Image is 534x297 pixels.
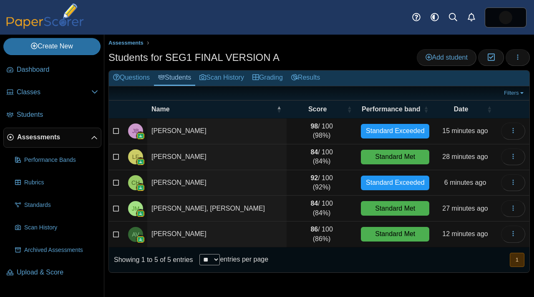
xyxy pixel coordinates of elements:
img: googleClassroom-logo.png [136,158,145,166]
span: Rubrics [24,179,98,187]
a: Filters [502,89,527,97]
a: Create New [3,38,101,55]
span: Students [17,110,98,119]
span: Scan History [24,224,98,232]
td: [PERSON_NAME] [147,221,287,247]
span: Juan C. Borbon [132,128,139,134]
span: Name : Activate to invert sorting [277,101,282,118]
img: ps.QyS7M7Ns4Ntt9aPK [499,11,512,24]
a: Students [3,105,101,125]
span: Performance band [362,106,420,113]
span: Score : Activate to sort [347,101,352,118]
div: Standard Met [361,201,429,216]
td: / 100 (92%) [287,170,357,196]
div: Standard Met [361,227,429,242]
div: Standard Exceeded [361,176,429,190]
span: Lesley Guerrero [499,11,512,24]
td: / 100 (86%) [287,221,357,247]
span: Dashboard [17,65,98,74]
td: / 100 (84%) [287,196,357,221]
a: Alerts [462,8,481,27]
span: Joseph D. Martinez Jr. [132,206,140,211]
a: Results [287,70,324,86]
td: [PERSON_NAME], [PERSON_NAME] [147,196,287,221]
div: Standard Met [361,150,429,164]
span: Add student [426,54,468,61]
span: Performance Bands [24,156,98,164]
td: / 100 (98%) [287,118,357,144]
b: 92 [310,174,318,181]
a: Questions [109,70,154,86]
td: [PERSON_NAME] [147,144,287,170]
span: Curtis R. Holloway [131,180,140,186]
a: Add student [417,49,476,66]
td: [PERSON_NAME] [147,170,287,196]
a: PaperScorer [3,23,87,30]
a: Classes [3,83,101,103]
b: 86 [310,226,318,233]
label: entries per page [220,256,268,263]
a: Dashboard [3,60,101,80]
img: googleClassroom-logo.png [136,209,145,218]
a: Upload & Score [3,263,101,283]
img: googleClassroom-logo.png [136,132,145,140]
span: Date [454,106,469,113]
a: Students [154,70,195,86]
span: Standards [24,201,98,209]
time: Sep 18, 2025 at 9:10 AM [442,127,488,134]
button: 1 [510,253,524,267]
time: Sep 18, 2025 at 8:58 AM [442,205,488,212]
img: PaperScorer [3,3,87,29]
a: Assessments [3,128,101,148]
span: Upload & Score [17,268,98,277]
a: Scan History [12,218,101,238]
span: Performance band : Activate to sort [423,101,428,118]
time: Sep 18, 2025 at 8:57 AM [442,153,488,160]
span: Score [308,106,327,113]
nav: pagination [509,253,524,267]
span: Name [151,106,170,113]
img: googleClassroom-logo.png [136,235,145,244]
span: Axel Varela-Soriano [132,232,139,237]
div: Showing 1 to 5 of 5 entries [109,247,193,272]
time: Sep 18, 2025 at 9:19 AM [444,179,486,186]
a: ps.QyS7M7Ns4Ntt9aPK [485,8,526,28]
a: Standards [12,195,101,215]
img: googleClassroom-logo.png [136,184,145,192]
b: 84 [310,200,318,207]
a: Performance Bands [12,150,101,170]
b: 84 [310,148,318,156]
a: Scan History [195,70,248,86]
span: Assessments [108,40,144,46]
a: Assessments [106,38,146,48]
div: Standard Exceeded [361,124,429,138]
span: Logan W. Fajardo [132,154,139,160]
td: [PERSON_NAME] [147,118,287,144]
time: Sep 18, 2025 at 9:13 AM [442,230,488,237]
span: Archived Assessments [24,246,98,254]
h1: Students for SEG1 FINAL VERSION A [108,50,280,65]
span: Classes [17,88,91,97]
b: 98 [310,123,318,130]
a: Rubrics [12,173,101,193]
span: Date : Activate to sort [487,101,492,118]
a: Grading [248,70,287,86]
td: / 100 (84%) [287,144,357,170]
span: Assessments [17,133,91,142]
a: Archived Assessments [12,240,101,260]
